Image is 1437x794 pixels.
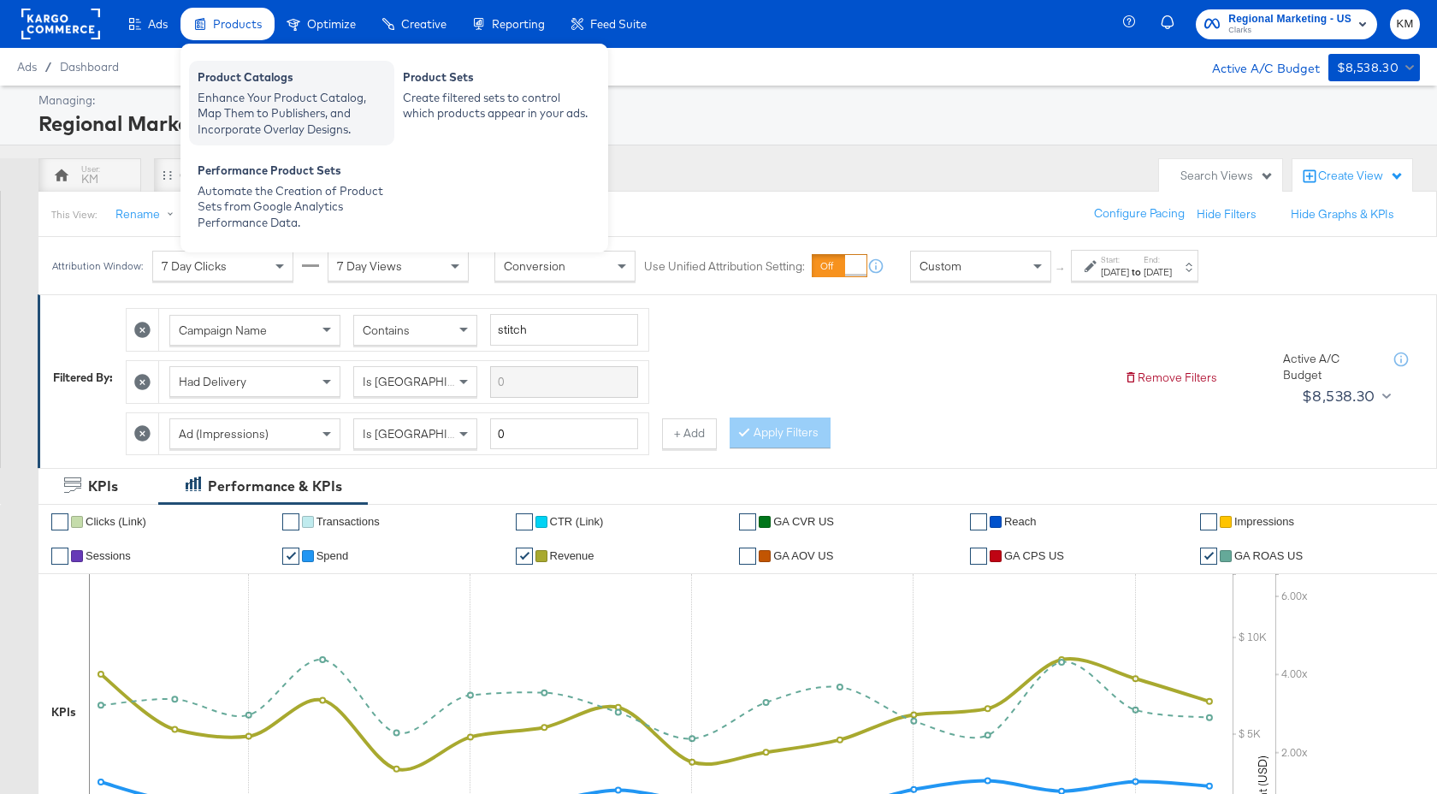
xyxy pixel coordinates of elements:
[1302,383,1375,409] div: $8,538.30
[490,314,638,346] input: Enter a search term
[38,92,1416,109] div: Managing:
[1390,9,1420,39] button: KM
[1101,254,1129,265] label: Start:
[51,548,68,565] a: ✔
[1200,548,1217,565] a: ✔
[550,515,604,528] span: CTR (Link)
[1295,382,1394,410] button: $8,538.30
[363,323,410,338] span: Contains
[51,704,76,720] div: KPIs
[504,258,565,274] span: Conversion
[163,170,172,180] div: Drag to reorder tab
[401,17,446,31] span: Creative
[516,513,533,530] a: ✔
[1004,515,1037,528] span: Reach
[1082,198,1197,229] button: Configure Pacing
[162,258,227,274] span: 7 Day Clicks
[337,258,402,274] span: 7 Day Views
[1328,54,1420,81] button: $8,538.30
[86,515,146,528] span: Clicks (Link)
[180,168,273,184] div: Clarks Team View
[37,60,60,74] span: /
[60,60,119,74] a: Dashboard
[1180,168,1274,184] div: Search Views
[51,513,68,530] a: ✔
[490,366,638,398] input: Enter a search term
[1200,513,1217,530] a: ✔
[1101,265,1129,279] div: [DATE]
[1124,370,1217,386] button: Remove Filters
[282,513,299,530] a: ✔
[1291,206,1394,222] button: Hide Graphs & KPIs
[1194,54,1320,80] div: Active A/C Budget
[970,548,987,565] a: ✔
[490,418,638,450] input: Enter a number
[1197,206,1257,222] button: Hide Filters
[970,513,987,530] a: ✔
[17,60,37,74] span: Ads
[51,260,144,272] div: Attribution Window:
[550,549,594,562] span: Revenue
[1053,266,1069,272] span: ↑
[1144,254,1172,265] label: End:
[1129,265,1144,278] strong: to
[179,374,246,389] span: Had Delivery
[662,418,717,449] button: + Add
[739,513,756,530] a: ✔
[1004,549,1064,562] span: GA CPS US
[1228,10,1351,28] span: Regional Marketing - US
[1144,265,1172,279] div: [DATE]
[1283,351,1377,382] div: Active A/C Budget
[363,426,494,441] span: Is [GEOGRAPHIC_DATA]
[773,549,833,562] span: GA AOV US
[51,208,97,222] div: This View:
[86,549,131,562] span: Sessions
[53,370,113,386] div: Filtered By:
[1337,57,1399,79] div: $8,538.30
[1234,515,1294,528] span: Impressions
[363,374,494,389] span: Is [GEOGRAPHIC_DATA]
[920,258,961,274] span: Custom
[1318,168,1404,185] div: Create View
[208,477,342,496] div: Performance & KPIs
[492,17,545,31] span: Reporting
[81,171,98,187] div: KM
[316,549,349,562] span: Spend
[179,426,269,441] span: Ad (Impressions)
[307,17,356,31] span: Optimize
[103,199,192,230] button: Rename
[282,548,299,565] a: ✔
[213,17,262,31] span: Products
[88,477,118,496] div: KPIs
[516,548,533,565] a: ✔
[1397,15,1413,34] span: KM
[316,515,380,528] span: Transactions
[38,109,1416,138] div: Regional Marketing - US
[739,548,756,565] a: ✔
[1228,24,1351,38] span: Clarks
[644,258,805,275] label: Use Unified Attribution Setting:
[773,515,834,528] span: GA CVR US
[179,323,267,338] span: Campaign Name
[148,17,168,31] span: Ads
[1196,9,1377,39] button: Regional Marketing - USClarks
[590,17,647,31] span: Feed Suite
[1234,549,1303,562] span: GA ROAS US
